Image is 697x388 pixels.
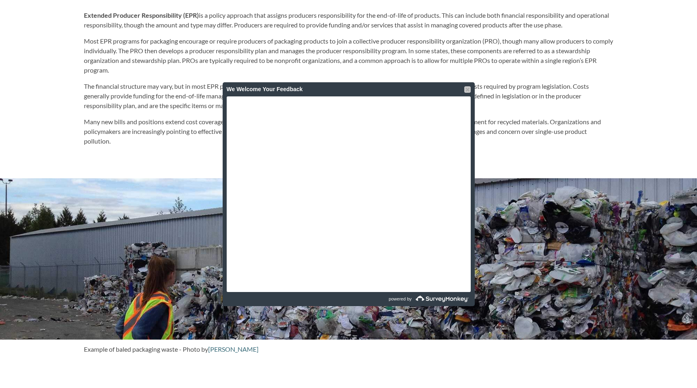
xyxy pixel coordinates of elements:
[84,117,613,146] p: Many new bills and positions extend cost coverage to include outreach and education, infrastructu...
[389,292,412,306] span: powered by
[208,345,259,353] a: [PERSON_NAME]
[350,292,471,306] a: powered by
[84,345,208,353] span: Example of baled packaging waste - Photo by
[227,82,471,96] div: We Welcome Your Feedback
[84,81,613,111] p: The financial structure may vary, but in most EPR programs producers pay fees to the PRO. The PRO...
[84,10,613,30] p: is a policy approach that assigns producers responsibility for the end-of-life of products. This ...
[84,36,613,75] p: Most EPR programs for packaging encourage or require producers of packaging products to join a co...
[84,11,199,19] strong: Extended Producer Responsibility (EPR)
